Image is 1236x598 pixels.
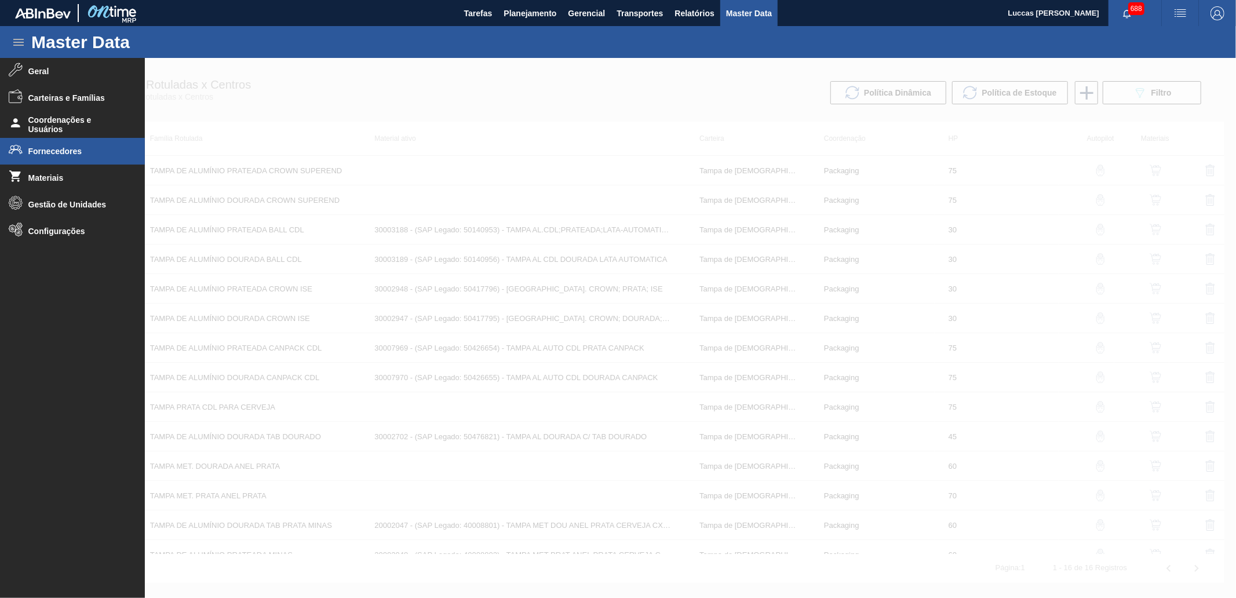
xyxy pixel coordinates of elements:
[28,173,124,183] span: Materiais
[1109,5,1146,21] button: Notificações
[617,6,663,20] span: Transportes
[674,6,714,20] span: Relatórios
[464,6,493,20] span: Tarefas
[28,93,124,103] span: Carteiras e Famílias
[504,6,556,20] span: Planejamento
[28,67,124,76] span: Geral
[28,200,124,209] span: Gestão de Unidades
[31,35,237,49] h1: Master Data
[1173,6,1187,20] img: userActions
[28,227,124,236] span: Configurações
[726,6,772,20] span: Master Data
[568,6,606,20] span: Gerencial
[1128,2,1144,15] span: 688
[1211,6,1224,20] img: Logout
[15,8,71,19] img: TNhmsLtSVTkK8tSr43FrP2fwEKptu5GPRR3wAAAABJRU5ErkJggg==
[28,115,124,134] span: Coordenações e Usuários
[28,147,124,156] span: Fornecedores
